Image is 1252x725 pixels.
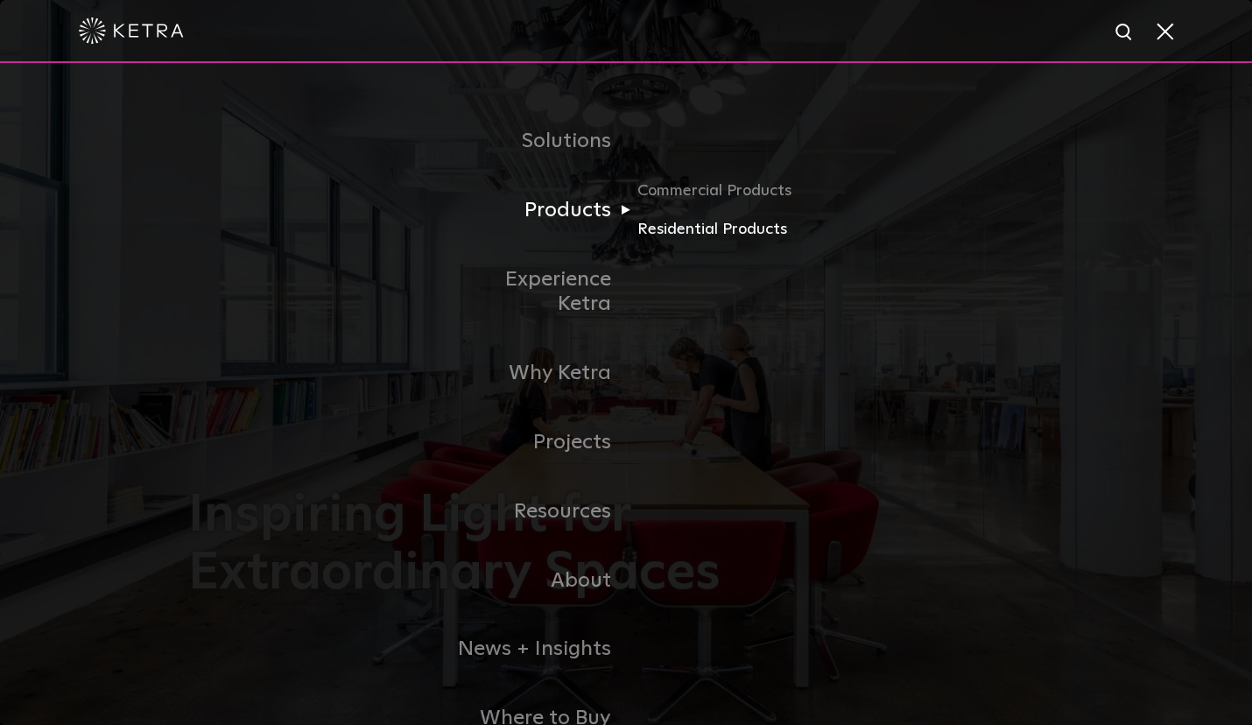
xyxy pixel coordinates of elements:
a: News + Insights [447,615,626,684]
a: Products [447,176,626,245]
img: search icon [1114,22,1136,44]
a: Commercial Products [637,179,805,217]
a: Projects [447,408,626,477]
a: About [447,546,626,616]
a: Resources [447,477,626,546]
a: Experience Ketra [447,245,626,340]
a: Residential Products [637,217,805,243]
a: Why Ketra [447,339,626,408]
a: Solutions [447,107,626,176]
img: ketra-logo-2019-white [79,18,184,44]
